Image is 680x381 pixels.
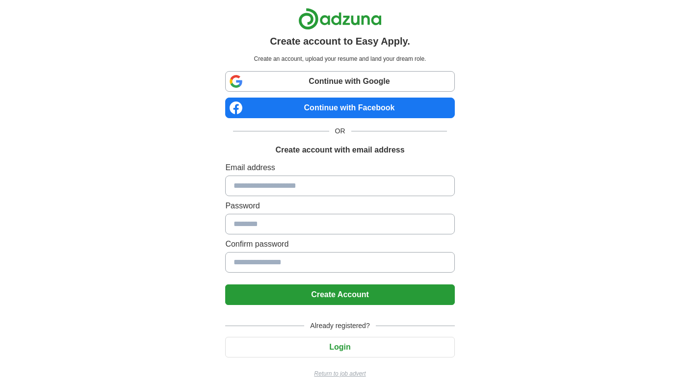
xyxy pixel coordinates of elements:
[225,71,454,92] a: Continue with Google
[225,98,454,118] a: Continue with Facebook
[225,200,454,212] label: Password
[225,369,454,378] a: Return to job advert
[270,34,410,49] h1: Create account to Easy Apply.
[304,321,375,331] span: Already registered?
[225,162,454,174] label: Email address
[225,238,454,250] label: Confirm password
[225,343,454,351] a: Login
[329,126,351,136] span: OR
[275,144,404,156] h1: Create account with email address
[298,8,382,30] img: Adzuna logo
[227,54,452,63] p: Create an account, upload your resume and land your dream role.
[225,284,454,305] button: Create Account
[225,337,454,357] button: Login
